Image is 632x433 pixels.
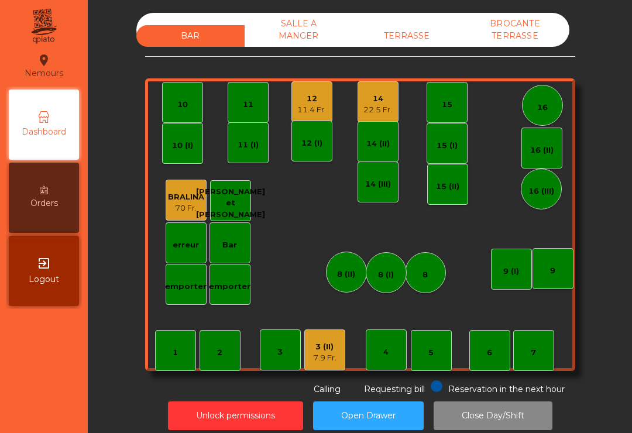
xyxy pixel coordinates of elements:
[423,269,428,281] div: 8
[530,145,554,156] div: 16 (II)
[313,352,336,364] div: 7.9 Fr.
[537,102,548,114] div: 16
[448,384,565,394] span: Reservation in the next hour
[363,104,392,116] div: 22.5 Fr.
[437,140,458,152] div: 15 (I)
[165,281,207,293] div: emporter
[168,191,204,203] div: BRALINA
[277,346,283,358] div: 3
[461,13,569,47] div: BROCANTE TERRASSE
[173,239,199,251] div: erreur
[243,99,253,111] div: 11
[222,239,237,251] div: Bar
[550,265,555,277] div: 9
[383,346,389,358] div: 4
[442,99,452,111] div: 15
[196,186,265,221] div: [PERSON_NAME] et [PERSON_NAME]
[363,93,392,105] div: 14
[337,269,355,280] div: 8 (II)
[378,269,394,281] div: 8 (I)
[531,347,536,359] div: 7
[29,6,58,47] img: qpiato
[168,202,204,214] div: 70 Fr.
[25,51,63,81] div: Nemours
[301,138,322,149] div: 12 (I)
[37,256,51,270] i: exit_to_app
[313,341,336,353] div: 3 (II)
[37,53,51,67] i: location_on
[297,104,326,116] div: 11.4 Fr.
[209,281,250,293] div: emporter
[173,347,178,359] div: 1
[217,347,222,359] div: 2
[30,197,58,209] span: Orders
[177,99,188,111] div: 10
[365,178,391,190] div: 14 (III)
[353,25,461,47] div: TERRASSE
[245,13,353,47] div: SALLE A MANGER
[364,384,425,394] span: Requesting bill
[436,181,459,193] div: 15 (II)
[487,347,492,359] div: 6
[434,401,552,430] button: Close Day/Shift
[22,126,66,138] span: Dashboard
[168,401,303,430] button: Unlock permissions
[29,273,59,286] span: Logout
[428,347,434,359] div: 5
[238,139,259,151] div: 11 (I)
[366,138,390,150] div: 14 (II)
[528,185,554,197] div: 16 (III)
[503,266,519,277] div: 9 (I)
[136,25,245,47] div: BAR
[313,401,424,430] button: Open Drawer
[172,140,193,152] div: 10 (I)
[314,384,341,394] span: Calling
[297,93,326,105] div: 12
